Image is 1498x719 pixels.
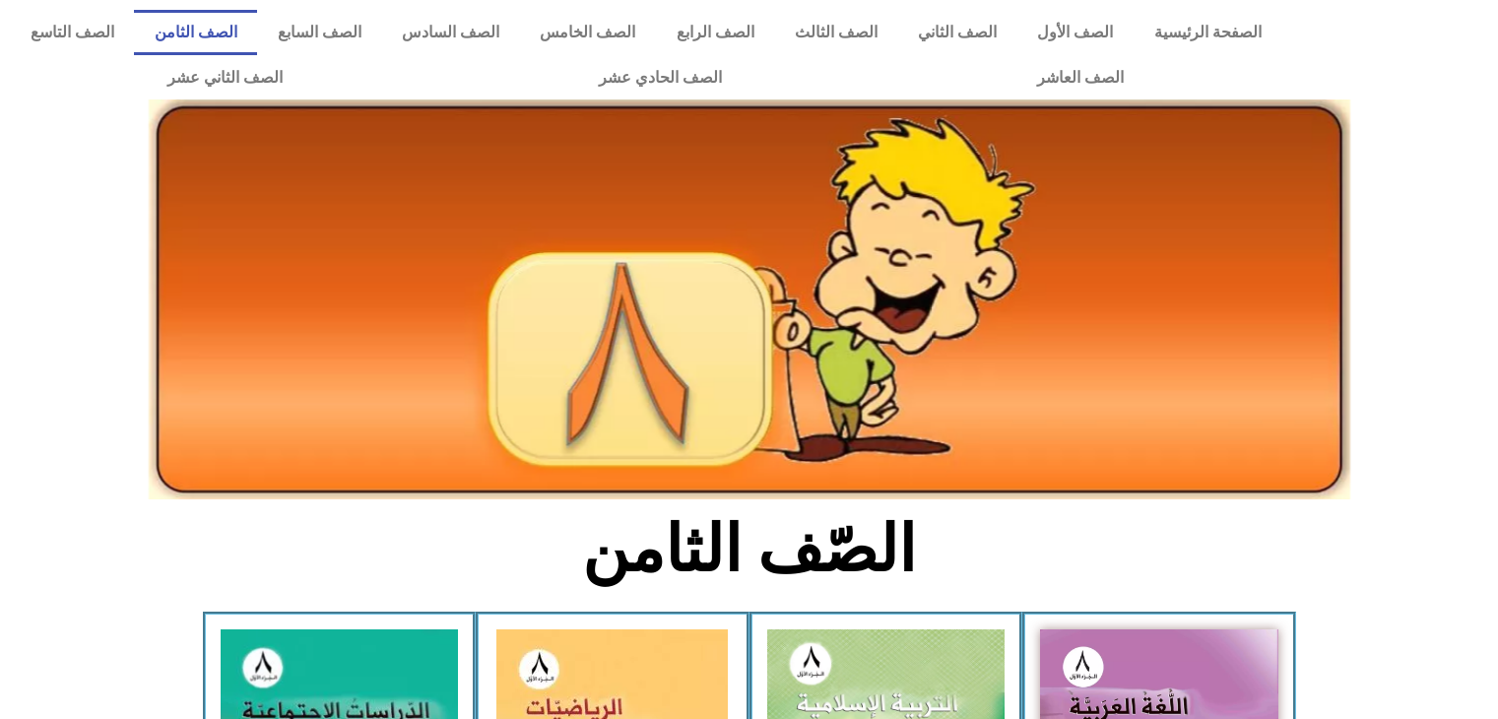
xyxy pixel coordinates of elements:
[10,10,134,55] a: الصف التاسع
[423,511,1075,588] h2: الصّف الثامن
[10,55,440,100] a: الصف الثاني عشر
[879,55,1281,100] a: الصف العاشر
[520,10,656,55] a: الصف الخامس
[440,55,879,100] a: الصف الحادي عشر
[1134,10,1281,55] a: الصفحة الرئيسية
[897,10,1016,55] a: الصف الثاني
[382,10,520,55] a: الصف السادس
[774,10,897,55] a: الصف الثالث
[257,10,381,55] a: الصف السابع
[656,10,774,55] a: الصف الرابع
[1017,10,1134,55] a: الصف الأول
[134,10,257,55] a: الصف الثامن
